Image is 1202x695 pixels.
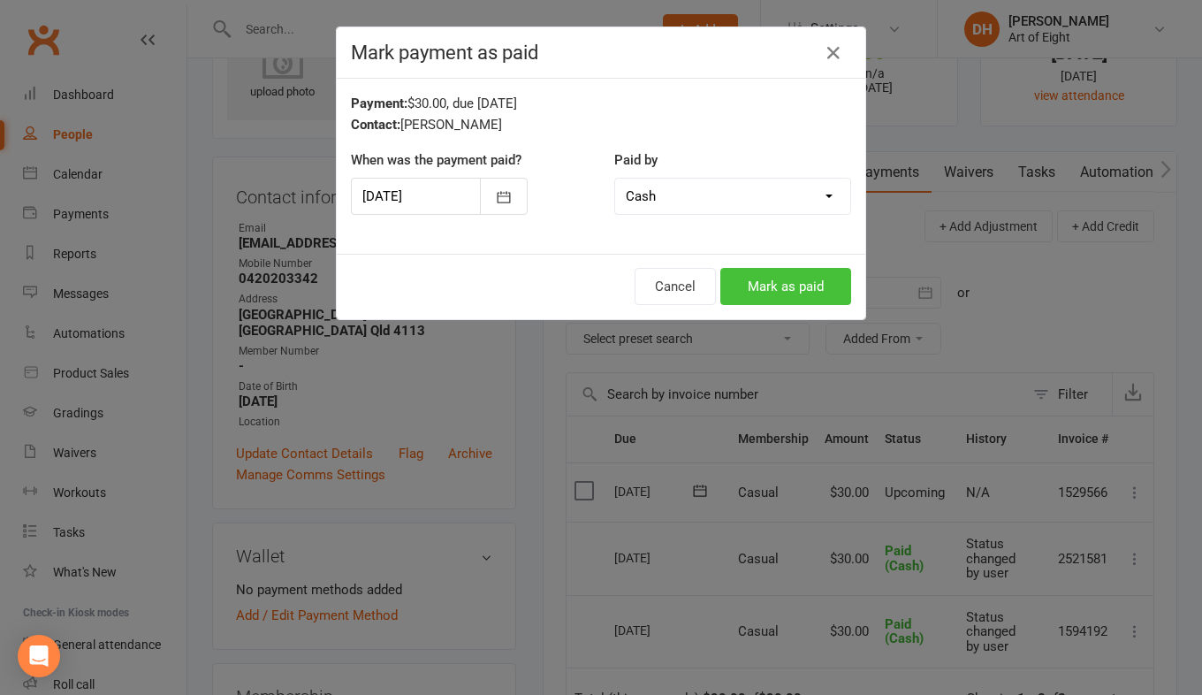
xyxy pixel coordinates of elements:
[819,39,848,67] button: Close
[351,117,400,133] strong: Contact:
[18,635,60,677] div: Open Intercom Messenger
[720,268,851,305] button: Mark as paid
[635,268,716,305] button: Cancel
[614,149,658,171] label: Paid by
[351,95,407,111] strong: Payment:
[351,93,851,114] div: $30.00, due [DATE]
[351,42,851,64] h4: Mark payment as paid
[351,114,851,135] div: [PERSON_NAME]
[351,149,521,171] label: When was the payment paid?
